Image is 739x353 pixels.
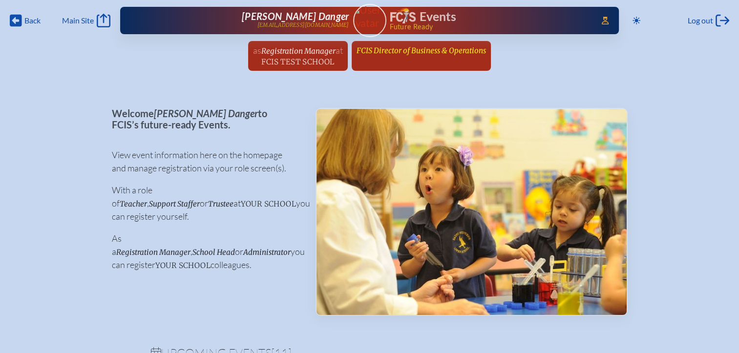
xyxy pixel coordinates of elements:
[112,184,300,223] p: With a role of , or at you can register yourself.
[349,3,390,29] img: User Avatar
[62,14,110,27] a: Main Site
[242,10,349,22] span: [PERSON_NAME] Danger
[24,16,41,25] span: Back
[353,41,490,60] a: FCIS Director of Business & Operations
[112,148,300,175] p: View event information here on the homepage and manage registration via your role screen(s).
[241,199,296,208] span: your school
[62,16,94,25] span: Main Site
[253,45,261,56] span: as
[688,16,713,25] span: Log out
[155,261,211,270] span: your school
[192,248,235,257] span: School Head
[357,46,486,55] span: FCIS Director of Business & Operations
[390,8,588,30] div: FCIS Events — Future ready
[317,109,627,315] img: Events
[112,232,300,271] p: As a , or you can register colleagues.
[154,107,258,119] span: [PERSON_NAME] Danger
[208,199,233,208] span: Trustee
[353,4,386,37] a: User Avatar
[257,22,349,28] p: [EMAIL_ADDRESS][DOMAIN_NAME]
[389,23,588,30] span: Future Ready
[112,108,300,130] p: Welcome to FCIS’s future-ready Events.
[243,248,291,257] span: Administrator
[249,41,347,71] a: asRegistration ManageratFCIS Test School
[261,46,336,56] span: Registration Manager
[151,11,349,30] a: [PERSON_NAME] Danger[EMAIL_ADDRESS][DOMAIN_NAME]
[120,199,147,208] span: Teacher
[336,45,343,56] span: at
[116,248,190,257] span: Registration Manager
[149,199,200,208] span: Support Staffer
[261,57,334,66] span: FCIS Test School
